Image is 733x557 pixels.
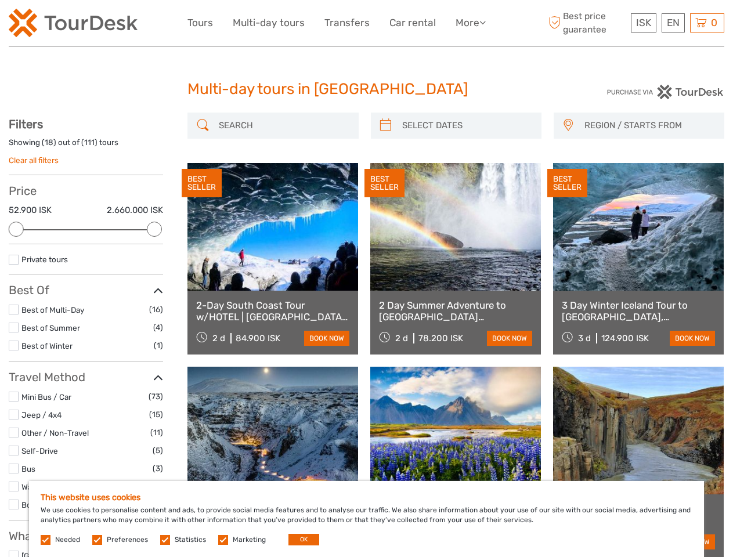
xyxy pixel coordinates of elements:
div: 78.200 ISK [418,333,463,343]
a: Best of Winter [21,341,73,350]
a: Mini Bus / Car [21,392,71,402]
span: (4) [153,321,163,334]
a: 2 Day Summer Adventure to [GEOGRAPHIC_DATA] [GEOGRAPHIC_DATA], Glacier Hiking, [GEOGRAPHIC_DATA],... [379,299,532,323]
a: Multi-day tours [233,15,305,31]
h3: Travel Method [9,370,163,384]
span: 2 d [212,333,225,343]
input: SEARCH [214,115,352,136]
span: (73) [149,390,163,403]
div: EN [662,13,685,32]
a: 2-Day South Coast Tour w/HOTEL | [GEOGRAPHIC_DATA], [GEOGRAPHIC_DATA], [GEOGRAPHIC_DATA] & Waterf... [196,299,349,323]
div: We use cookies to personalise content and ads, to provide social media features and to analyse ou... [29,481,704,557]
h3: Best Of [9,283,163,297]
label: Statistics [175,535,206,545]
label: 18 [45,137,53,148]
label: 2.660.000 ISK [107,204,163,216]
div: Showing ( ) out of ( ) tours [9,137,163,155]
div: BEST SELLER [364,169,405,198]
a: More [456,15,486,31]
a: Transfers [324,15,370,31]
span: 3 d [578,333,591,343]
label: Preferences [107,535,148,545]
a: book now [304,331,349,346]
button: Open LiveChat chat widget [133,18,147,32]
a: Best of Summer [21,323,80,332]
a: Jeep / 4x4 [21,410,62,419]
a: Bus [21,464,35,473]
h1: Multi-day tours in [GEOGRAPHIC_DATA] [187,80,546,99]
div: 124.900 ISK [601,333,649,343]
span: (11) [150,426,163,439]
a: Boat [21,500,38,509]
p: We're away right now. Please check back later! [16,20,131,30]
input: SELECT DATES [398,115,536,136]
a: Private tours [21,255,68,264]
span: (2) [153,480,163,493]
span: (5) [153,444,163,457]
span: Best price guarantee [546,10,628,35]
span: (3) [153,462,163,475]
h5: This website uses cookies [41,493,692,502]
span: (15) [149,408,163,421]
span: 0 [709,17,719,28]
button: REGION / STARTS FROM [579,116,718,135]
img: 120-15d4194f-c635-41b9-a512-a3cb382bfb57_logo_small.png [9,9,138,37]
span: 2 d [395,333,408,343]
button: OK [288,534,319,545]
a: Tours [187,15,213,31]
img: PurchaseViaTourDesk.png [606,85,724,99]
a: book now [670,331,715,346]
span: ISK [636,17,651,28]
a: Clear all filters [9,155,59,165]
h3: Price [9,184,163,198]
a: Best of Multi-Day [21,305,84,314]
span: (1) [154,339,163,352]
div: BEST SELLER [182,169,222,198]
div: 84.900 ISK [236,333,280,343]
a: 3 Day Winter Iceland Tour to [GEOGRAPHIC_DATA], [GEOGRAPHIC_DATA], [GEOGRAPHIC_DATA] and [GEOGRAP... [562,299,715,323]
span: (16) [149,303,163,316]
h3: What do you want to see? [9,529,163,543]
label: 111 [84,137,95,148]
strong: Filters [9,117,43,131]
a: Other / Non-Travel [21,428,89,437]
div: BEST SELLER [547,169,587,198]
label: 52.900 ISK [9,204,52,216]
a: Walking [21,482,49,491]
a: book now [487,331,532,346]
label: Needed [55,535,80,545]
label: Marketing [233,535,266,545]
a: Car rental [389,15,436,31]
a: Self-Drive [21,446,58,455]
